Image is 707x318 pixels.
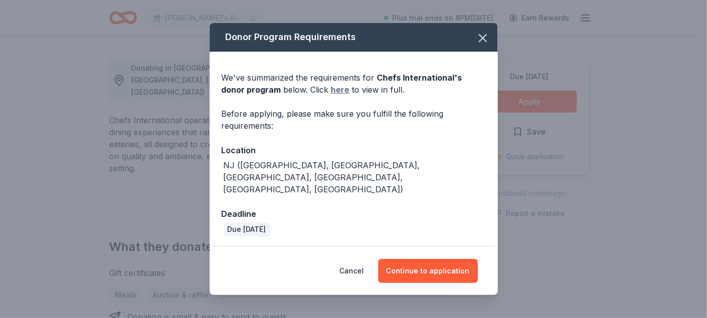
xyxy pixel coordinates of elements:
div: Donor Program Requirements [210,23,498,52]
div: We've summarized the requirements for below. Click to view in full. [222,72,486,96]
button: Cancel [340,259,364,283]
div: Before applying, please make sure you fulfill the following requirements: [222,108,486,132]
a: here [331,84,350,96]
div: NJ ([GEOGRAPHIC_DATA], [GEOGRAPHIC_DATA], [GEOGRAPHIC_DATA], [GEOGRAPHIC_DATA], [GEOGRAPHIC_DATA]... [224,159,486,195]
div: Deadline [222,207,486,220]
div: Location [222,144,486,157]
div: Due [DATE] [224,222,270,236]
button: Continue to application [378,259,478,283]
